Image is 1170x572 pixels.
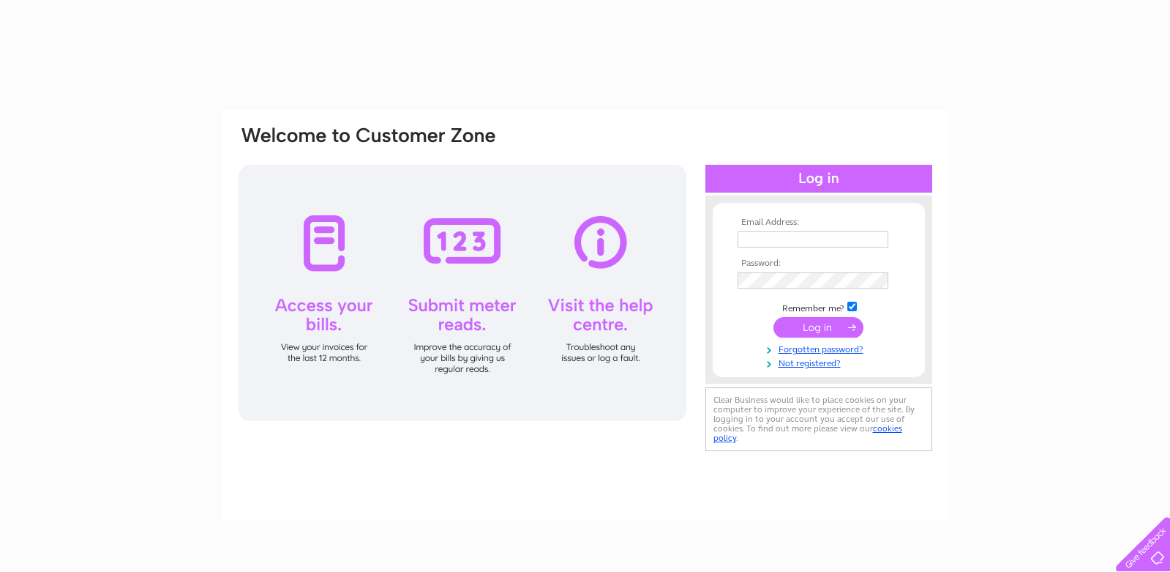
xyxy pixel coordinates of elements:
[738,341,904,355] a: Forgotten password?
[734,218,904,228] th: Email Address:
[705,387,932,451] div: Clear Business would like to place cookies on your computer to improve your experience of the sit...
[713,423,902,443] a: cookies policy
[738,355,904,369] a: Not registered?
[773,317,863,338] input: Submit
[734,300,904,314] td: Remember me?
[734,259,904,269] th: Password:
